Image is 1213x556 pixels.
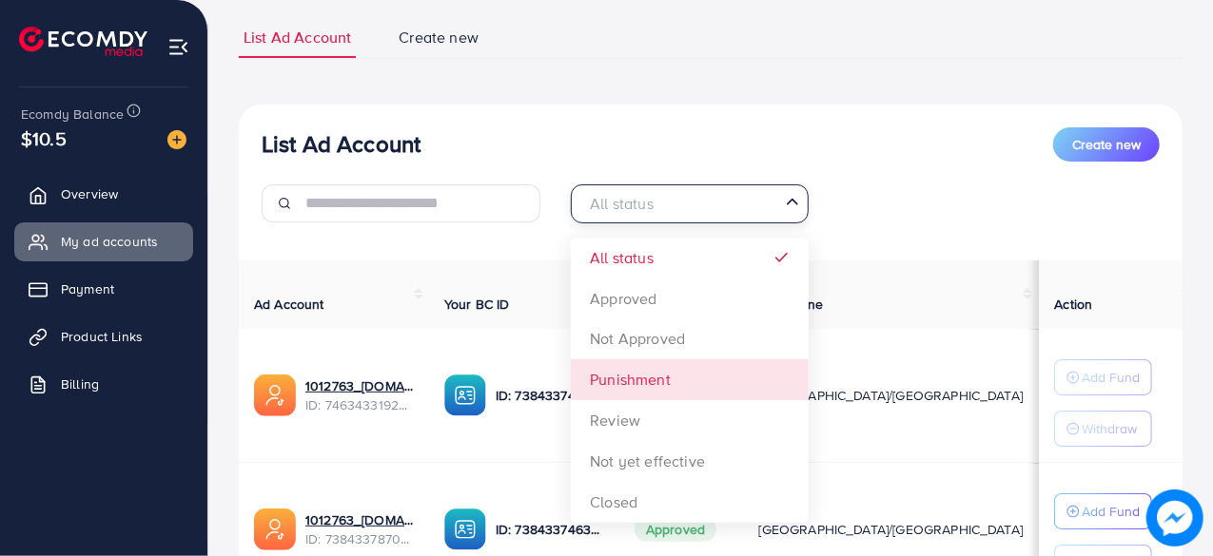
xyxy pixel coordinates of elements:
div: Search for option [571,184,809,223]
span: ID: 7384337870284226561 [305,529,414,548]
input: Search for option [579,189,778,219]
span: Action [1055,295,1093,314]
li: Closed [571,482,809,523]
p: Add Fund [1083,366,1141,389]
div: <span class='underline'>1012763_Yaseen.com_1719300151429</span></br>7384337870284226561 [305,510,414,549]
span: Billing [61,374,99,393]
li: Review [571,400,809,441]
img: ic-ads-acc.e4c84228.svg [254,508,296,550]
a: Billing [14,365,193,403]
li: Approved [571,278,809,319]
span: Product Links [61,327,143,346]
li: Not Approved [571,318,809,359]
a: Payment [14,270,193,308]
img: image [1146,489,1203,546]
p: Withdraw [1083,417,1138,440]
span: [GEOGRAPHIC_DATA]/[GEOGRAPHIC_DATA] [759,386,1024,405]
span: $10.5 [21,125,67,152]
span: Approved [635,517,716,542]
span: ID: 7463433192662663185 [305,395,414,414]
li: All status [571,238,809,278]
img: ic-ba-acc.ded83a64.svg [444,508,486,550]
li: Punishment [571,359,809,400]
a: Product Links [14,317,193,355]
p: ID: 7384337463998906369 [496,384,604,407]
a: My ad accounts [14,222,193,260]
p: ID: 7384337463998906369 [496,518,604,541]
img: ic-ba-acc.ded83a64.svg [444,374,486,416]
li: Not yet effective [571,441,809,482]
button: Withdraw [1055,411,1153,447]
button: Add Fund [1055,359,1153,395]
button: Create new [1053,127,1160,162]
span: [GEOGRAPHIC_DATA]/[GEOGRAPHIC_DATA] [759,520,1024,539]
span: Payment [61,279,114,298]
a: Overview [14,175,193,213]
a: 1012763_[DOMAIN_NAME]_1737715962950 [305,376,414,395]
span: List Ad Account [244,27,351,48]
div: <span class='underline'>1012763_Yaseen.com_1737715962950</span></br>7463433192662663185 [305,376,414,415]
img: menu [167,36,189,58]
span: Overview [61,184,118,203]
span: Create new [399,27,479,48]
h3: List Ad Account [262,130,421,158]
button: Add Fund [1055,493,1153,529]
img: logo [19,27,147,56]
span: Create new [1072,135,1141,154]
img: image [167,130,186,149]
span: Your BC ID [444,295,510,314]
img: ic-ads-acc.e4c84228.svg [254,374,296,416]
a: 1012763_[DOMAIN_NAME]_1719300151429 [305,510,414,529]
span: My ad accounts [61,232,158,251]
p: Add Fund [1083,500,1141,523]
span: Ecomdy Balance [21,105,124,124]
span: Ad Account [254,295,324,314]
